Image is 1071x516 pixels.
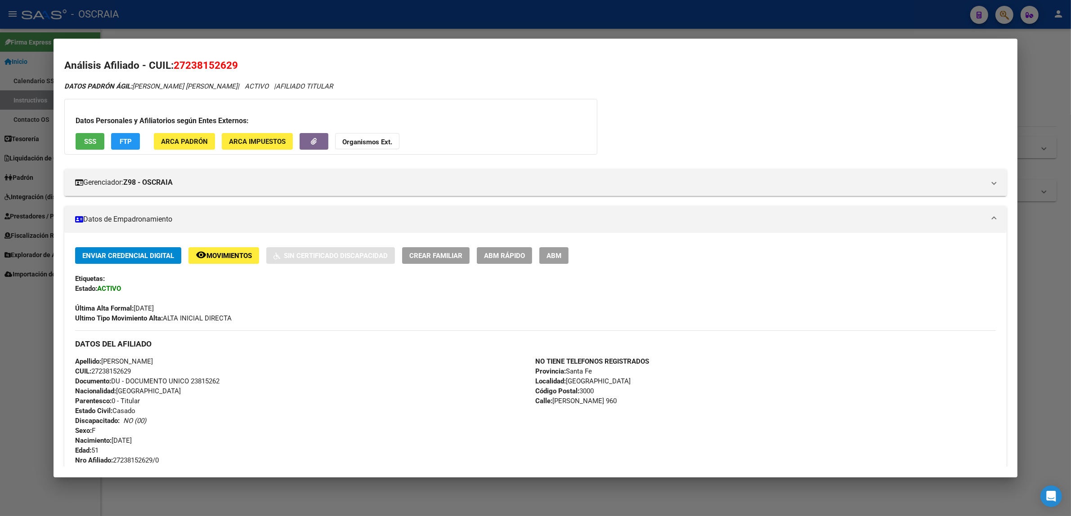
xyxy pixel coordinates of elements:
button: SSS [76,133,104,150]
mat-panel-title: Gerenciador: [75,177,985,188]
strong: Edad: [75,446,91,454]
i: | ACTIVO | [64,82,333,90]
span: FTP [120,138,132,146]
button: ABM Rápido [477,247,532,264]
button: ABM [539,247,569,264]
strong: Nro Afiliado: [75,456,113,464]
span: [PERSON_NAME] 960 [535,397,617,405]
span: 3000 [535,387,594,395]
button: Movimientos [188,247,259,264]
span: Movimientos [206,252,252,260]
span: Santa Fe [535,367,592,375]
strong: Código Postal: [535,387,579,395]
span: AFILIADO TITULAR [276,82,333,90]
span: 27238152629 [174,59,238,71]
span: Crear Familiar [409,252,462,260]
span: SSS [84,138,96,146]
strong: CUIL: [75,367,91,375]
strong: Etiquetas: [75,275,105,283]
strong: Estado Civil: [75,407,112,415]
mat-icon: remove_red_eye [196,249,206,260]
strong: Última Alta Formal: [75,304,134,312]
button: ARCA Padrón [154,133,215,150]
strong: Calle: [535,397,552,405]
button: Sin Certificado Discapacidad [266,247,395,264]
span: Sin Certificado Discapacidad [284,252,388,260]
strong: Nacionalidad: [75,387,116,395]
span: 27238152629 [75,367,131,375]
span: ALTA INICIAL DIRECTA [75,314,232,322]
button: Organismos Ext. [335,133,399,150]
span: [GEOGRAPHIC_DATA] [75,387,181,395]
mat-expansion-panel-header: Gerenciador:Z98 - OSCRAIA [64,169,1007,196]
h3: Datos Personales y Afiliatorios según Entes Externos: [76,116,586,126]
button: FTP [111,133,140,150]
strong: Z98 - OSCRAIA [123,177,173,188]
strong: Provincia: [535,367,566,375]
span: ABM [547,252,561,260]
span: [GEOGRAPHIC_DATA] [535,377,631,385]
strong: Ultimo Tipo Movimiento Alta: [75,314,163,322]
span: ARCA Padrón [161,138,208,146]
span: F [75,427,95,435]
button: Enviar Credencial Digital [75,247,181,264]
span: [DATE] [75,304,154,312]
strong: Parentesco: [75,397,112,405]
strong: Sexo: [75,427,92,435]
div: Open Intercom Messenger [1040,485,1062,507]
strong: Estado: [75,285,97,293]
h3: DATOS DEL AFILIADO [75,339,996,349]
span: Casado [75,407,135,415]
strong: ACTIVO [97,285,121,293]
i: NO (00) [123,417,146,425]
mat-expansion-panel-header: Datos de Empadronamiento [64,206,1007,233]
span: DU - DOCUMENTO UNICO 23815262 [75,377,220,385]
span: ABM Rápido [484,252,525,260]
strong: Documento: [75,377,111,385]
strong: NO TIENE TELEFONOS REGISTRADOS [535,357,649,365]
strong: Nacimiento: [75,436,112,445]
span: [PERSON_NAME] [PERSON_NAME] [64,82,238,90]
strong: DATOS PADRÓN ÁGIL: [64,82,132,90]
span: 51 [75,446,99,454]
span: [PERSON_NAME] [75,357,153,365]
strong: Apellido: [75,357,101,365]
span: 27238152629/0 [75,456,159,464]
h2: Análisis Afiliado - CUIL: [64,58,1007,73]
span: 0 - Titular [75,397,140,405]
button: Crear Familiar [402,247,470,264]
mat-panel-title: Datos de Empadronamiento [75,214,985,225]
button: ARCA Impuestos [222,133,293,150]
span: Enviar Credencial Digital [82,252,174,260]
span: ARCA Impuestos [229,138,286,146]
strong: Organismos Ext. [342,138,392,146]
strong: Discapacitado: [75,417,120,425]
span: [DATE] [75,436,132,445]
strong: Localidad: [535,377,566,385]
